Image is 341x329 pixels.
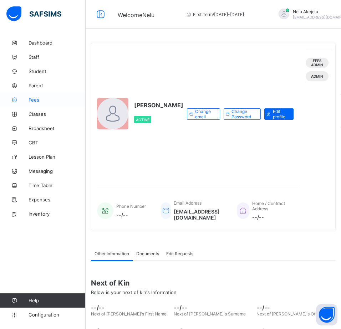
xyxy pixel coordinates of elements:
[252,214,290,220] span: --/--
[29,111,86,117] span: Classes
[311,58,323,67] span: Fees Admin
[91,279,336,287] span: Next of Kin
[91,311,167,317] span: Next of [PERSON_NAME]'s First Name
[29,298,85,303] span: Help
[29,140,86,145] span: CBT
[231,109,255,119] span: Change Password
[29,154,86,160] span: Lesson Plan
[91,304,170,311] span: --/--
[174,209,226,221] span: [EMAIL_ADDRESS][DOMAIN_NAME]
[29,312,85,318] span: Configuration
[29,54,86,60] span: Staff
[29,168,86,174] span: Messaging
[29,125,86,131] span: Broadsheet
[136,118,149,122] span: Active
[256,311,335,317] span: Next of [PERSON_NAME]'s Other Name
[6,6,61,21] img: safsims
[273,109,288,119] span: Edit profile
[29,40,86,46] span: Dashboard
[256,304,336,311] span: --/--
[116,212,146,218] span: --/--
[136,251,159,256] span: Documents
[91,289,177,295] span: Below is your next of kin's Information
[29,83,86,88] span: Parent
[29,211,86,217] span: Inventory
[311,74,323,78] span: Admin
[29,183,86,188] span: Time Table
[29,197,86,202] span: Expenses
[166,251,193,256] span: Edit Requests
[174,311,246,317] span: Next of [PERSON_NAME]'s Surname
[174,200,202,206] span: Email Address
[316,304,337,325] button: Open asap
[195,109,214,119] span: Change email
[29,97,86,103] span: Fees
[134,102,183,109] span: [PERSON_NAME]
[174,304,253,311] span: --/--
[29,68,86,74] span: Student
[116,204,146,209] span: Phone Number
[95,251,129,256] span: Other Information
[118,11,154,19] span: Welcome Nelu
[186,12,244,17] span: session/term information
[252,201,285,211] span: Home / Contract Address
